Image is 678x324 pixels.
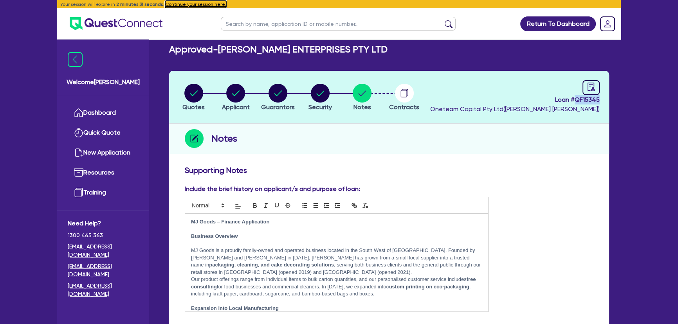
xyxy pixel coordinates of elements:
strong: free consulting [191,276,477,289]
strong: Business Overview [191,233,238,239]
span: Welcome [PERSON_NAME] [67,77,140,87]
button: Guarantors [261,83,295,112]
strong: packaging, cleaning, and cake decorating solutions [209,262,334,268]
img: training [74,188,83,197]
a: Return To Dashboard [520,16,596,31]
h2: Approved - [PERSON_NAME] ENTERPRISES PTY LTD [169,44,388,55]
input: Search by name, application ID or mobile number... [221,17,456,31]
span: Oneteam Capital Pty Ltd ( [PERSON_NAME] [PERSON_NAME] ) [430,105,600,113]
a: Resources [68,163,139,183]
h2: Notes [211,131,237,146]
p: MJ Goods is a proudly family-owned and operated business located in the South West of [GEOGRAPHIC... [191,247,482,276]
span: Guarantors [261,103,295,111]
p: Our product offerings range from individual items to bulk carton quantities, and our personalised... [191,276,482,297]
button: Notes [352,83,372,112]
img: quest-connect-logo-blue [70,17,162,30]
span: Applicant [222,103,250,111]
a: Dropdown toggle [597,14,618,34]
a: Quick Quote [68,123,139,143]
button: Quotes [182,83,205,112]
a: New Application [68,143,139,163]
button: Security [308,83,332,112]
a: [EMAIL_ADDRESS][DOMAIN_NAME] [68,262,139,279]
label: Include the brief history on applicant/s and purpose of loan: [185,184,360,194]
span: 2 minutes 31 seconds [116,2,163,7]
span: Loan # QF15345 [430,95,600,104]
img: quick-quote [74,128,83,137]
strong: Expansion into Local Manufacturing [191,305,279,311]
span: Contracts [389,103,419,111]
img: icon-menu-close [68,52,83,67]
h3: Supporting Notes [185,166,593,175]
a: Training [68,183,139,203]
strong: custom printing on eco-packaging [386,284,469,290]
button: Applicant [222,83,250,112]
a: [EMAIL_ADDRESS][DOMAIN_NAME] [68,282,139,298]
span: Notes [353,103,371,111]
img: new-application [74,148,83,157]
button: Contracts [389,83,420,112]
button: Continue your session here. [165,1,226,8]
a: Dashboard [68,103,139,123]
span: audit [587,83,595,91]
span: Security [308,103,332,111]
span: Need Help? [68,219,139,228]
span: Quotes [182,103,205,111]
strong: MJ Goods – Finance Application [191,219,269,225]
img: step-icon [185,129,204,148]
span: 1300 465 363 [68,231,139,239]
img: resources [74,168,83,177]
a: [EMAIL_ADDRESS][DOMAIN_NAME] [68,243,139,259]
